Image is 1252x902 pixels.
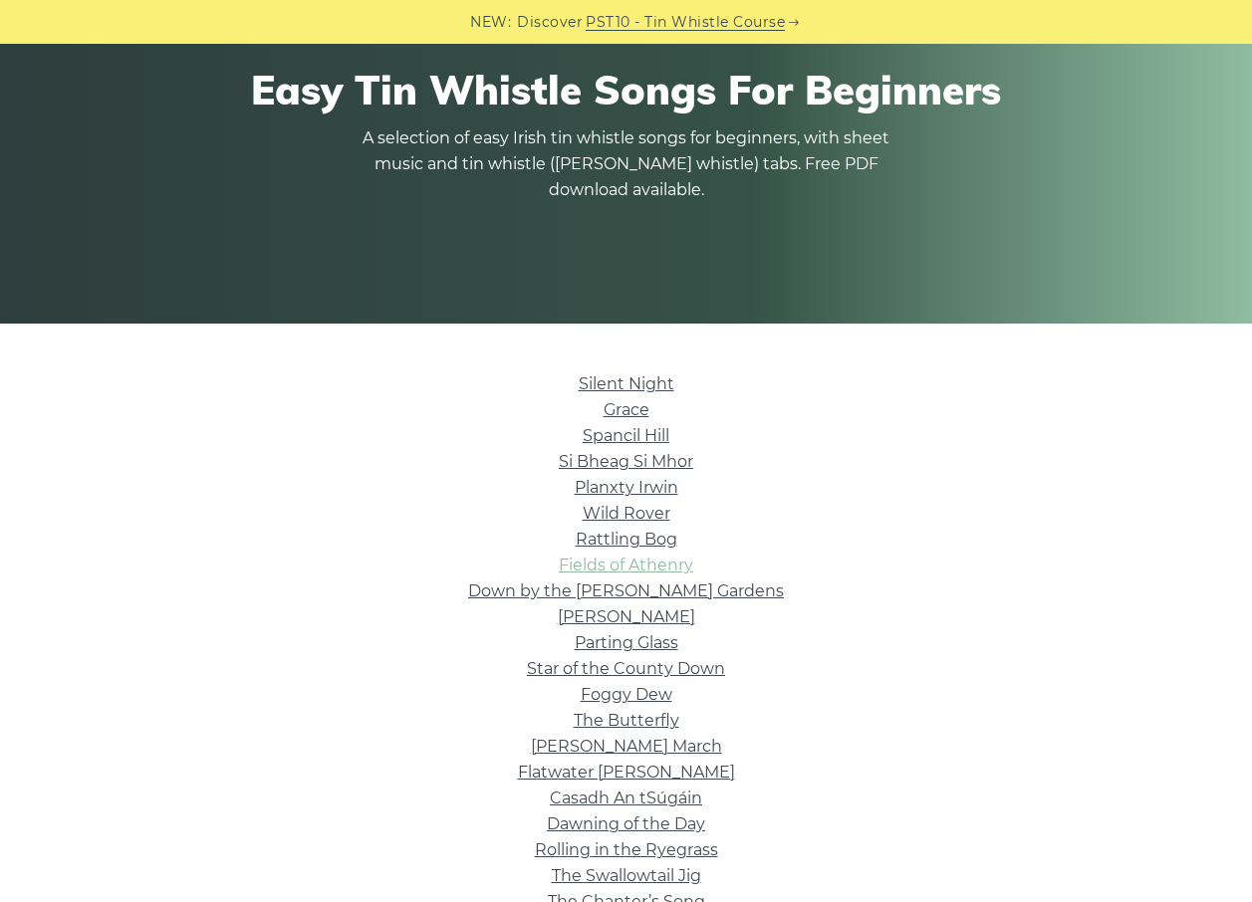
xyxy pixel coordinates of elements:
[470,11,511,34] span: NEW:
[531,737,722,756] a: [PERSON_NAME] March
[583,504,670,523] a: Wild Rover
[576,530,677,549] a: Rattling Bog
[547,814,705,833] a: Dawning of the Day
[604,400,649,419] a: Grace
[535,840,718,859] a: Rolling in the Ryegrass
[552,866,701,885] a: The Swallowtail Jig
[527,659,725,678] a: Star of the County Down
[579,374,674,393] a: Silent Night
[575,478,678,497] a: Planxty Irwin
[518,763,735,782] a: Flatwater [PERSON_NAME]
[517,11,583,34] span: Discover
[575,633,678,652] a: Parting Glass
[574,711,679,730] a: The Butterfly
[581,685,672,704] a: Foggy Dew
[358,125,895,203] p: A selection of easy Irish tin whistle songs for beginners, with sheet music and tin whistle ([PER...
[586,11,785,34] a: PST10 - Tin Whistle Course
[583,426,669,445] a: Spancil Hill
[559,556,693,574] a: Fields of Athenry
[559,452,693,471] a: Si­ Bheag Si­ Mhor
[558,607,695,626] a: [PERSON_NAME]
[550,789,702,807] a: Casadh An tSúgáin
[65,66,1188,113] h1: Easy Tin Whistle Songs For Beginners
[468,581,784,600] a: Down by the [PERSON_NAME] Gardens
